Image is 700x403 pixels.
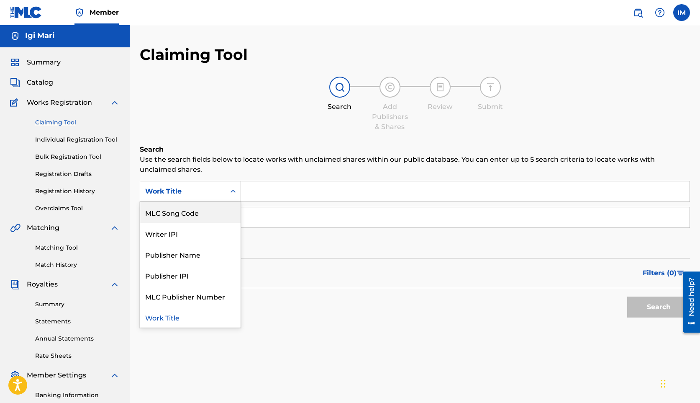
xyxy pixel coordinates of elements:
[35,261,120,269] a: Match History
[35,204,120,213] a: Overclaims Tool
[651,4,668,21] div: Help
[140,223,241,244] div: Writer IPI
[10,31,20,41] img: Accounts
[10,57,20,67] img: Summary
[110,370,120,380] img: expand
[27,98,92,108] span: Works Registration
[27,223,59,233] span: Matching
[677,268,700,336] iframe: Resource Center
[10,370,20,380] img: Member Settings
[140,145,690,155] h6: Search
[35,118,120,127] a: Claiming Tool
[35,170,120,178] a: Registration Drafts
[661,371,666,396] div: Drag
[10,77,20,88] img: Catalog
[35,152,120,161] a: Bulk Registration Tool
[140,202,241,223] div: MLC Song Code
[435,82,445,92] img: step indicator icon for Review
[643,268,677,278] span: Filters ( 0 )
[35,317,120,326] a: Statements
[10,57,61,67] a: SummarySummary
[27,279,58,289] span: Royalties
[90,8,119,17] span: Member
[369,102,411,132] div: Add Publishers & Shares
[25,31,54,41] h5: Igi Mari
[319,102,361,112] div: Search
[140,181,690,322] form: Search Form
[35,351,120,360] a: Rate Sheets
[485,82,495,92] img: step indicator icon for Submit
[658,363,700,403] iframe: Chat Widget
[419,102,461,112] div: Review
[140,286,241,307] div: MLC Publisher Number
[140,244,241,265] div: Publisher Name
[10,77,53,88] a: CatalogCatalog
[140,45,248,64] h2: Claiming Tool
[35,187,120,196] a: Registration History
[673,4,690,21] div: User Menu
[10,6,42,18] img: MLC Logo
[145,186,221,196] div: Work Title
[10,223,21,233] img: Matching
[10,98,21,108] img: Works Registration
[27,57,61,67] span: Summary
[27,77,53,88] span: Catalog
[140,155,690,175] p: Use the search fields below to locate works with unclaimed shares within our public database. You...
[110,98,120,108] img: expand
[35,300,120,309] a: Summary
[35,243,120,252] a: Matching Tool
[110,279,120,289] img: expand
[140,307,241,328] div: Work Title
[10,279,20,289] img: Royalties
[74,8,85,18] img: Top Rightsholder
[335,82,345,92] img: step indicator icon for Search
[385,82,395,92] img: step indicator icon for Add Publishers & Shares
[469,102,511,112] div: Submit
[633,8,643,18] img: search
[110,223,120,233] img: expand
[27,370,86,380] span: Member Settings
[35,135,120,144] a: Individual Registration Tool
[35,334,120,343] a: Annual Statements
[655,8,665,18] img: help
[140,265,241,286] div: Publisher IPI
[35,391,120,400] a: Banking Information
[638,263,690,284] button: Filters (0)
[630,4,646,21] a: Public Search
